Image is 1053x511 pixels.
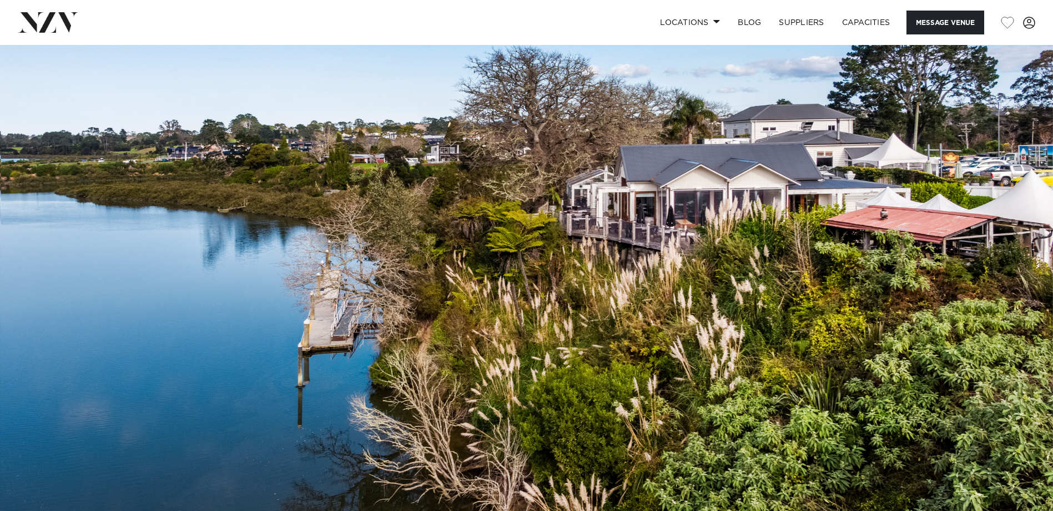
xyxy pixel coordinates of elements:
[833,11,899,34] a: Capacities
[651,11,729,34] a: Locations
[729,11,770,34] a: BLOG
[770,11,833,34] a: SUPPLIERS
[906,11,984,34] button: Message Venue
[18,12,78,32] img: nzv-logo.png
